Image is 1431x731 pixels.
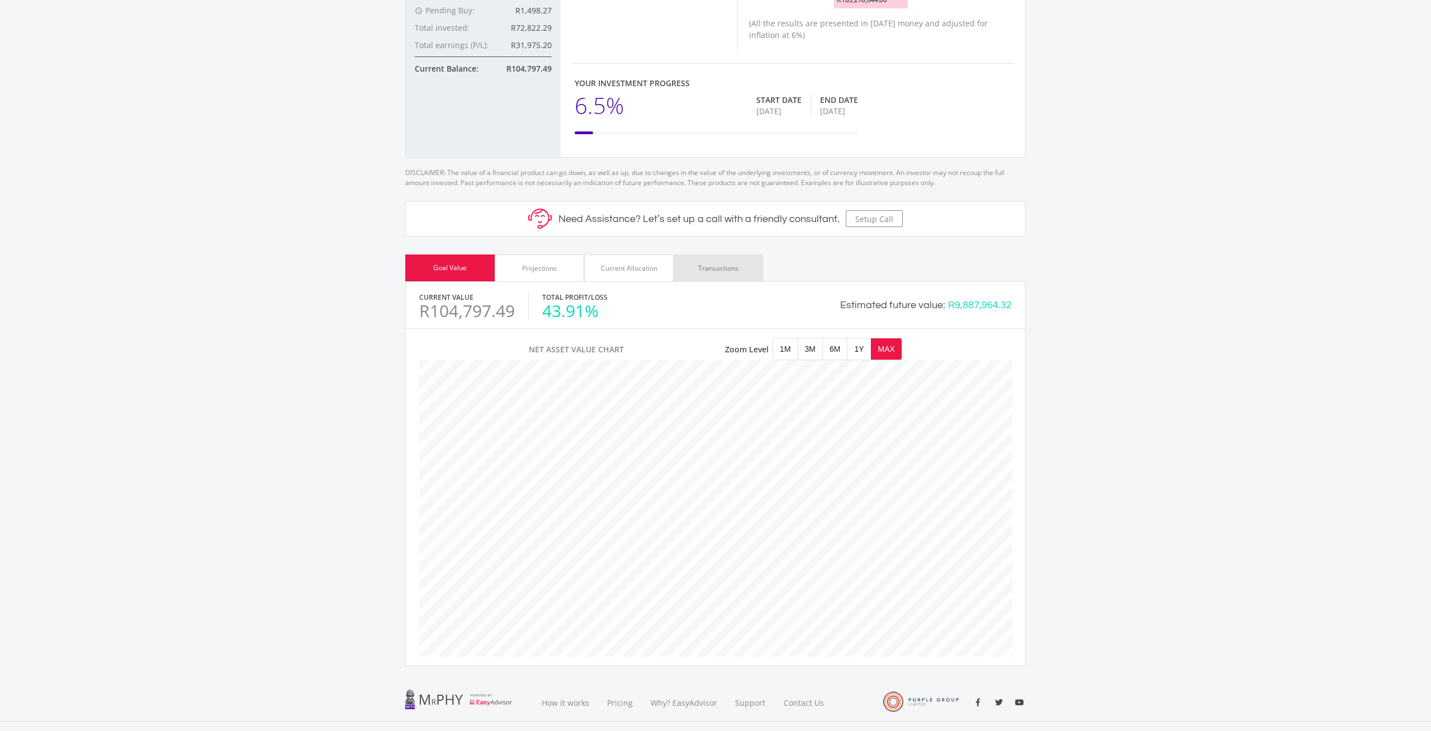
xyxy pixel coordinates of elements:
p: DISCLAIMER: The value of a financial product can go down, as well as up, due to changes in the va... [405,158,1026,188]
div: Current Balance: [415,63,497,74]
a: Support [726,684,775,721]
div: Goal Value [433,263,467,273]
label: Current Value [419,293,473,303]
div: R1,498.27 [497,4,552,16]
div: 43.91% [542,303,608,319]
div: Transactions [698,263,738,273]
p: (All the results are presented in [DATE] money and adjusted for inflation at 6%) [749,17,994,41]
div: [DATE] [756,106,802,117]
div: Projections [522,263,557,273]
span: Net Asset Value Chart [529,343,624,355]
div: End Date [820,95,858,106]
div: Total invested: [415,22,497,34]
h5: Need Assistance? Let’s set up a call with a friendly consultant. [558,213,840,225]
i: access_time [415,7,423,15]
button: MAX [871,338,902,360]
label: Total Profit/Loss [542,293,608,303]
button: 3M [798,338,822,360]
a: Why? EasyAdvisor [642,684,726,721]
a: Pricing [598,684,642,721]
div: R72,822.29 [497,22,552,34]
button: Setup Call [846,210,903,227]
span: Zoom Level [725,343,769,355]
div: Total earnings (P/L): [415,39,497,51]
div: Pending Buy: [415,4,497,16]
div: R9,887,964.32 [948,298,1012,313]
div: Your Investment Progress [575,77,858,89]
button: 1M [773,338,797,360]
div: R31,975.20 [497,39,552,51]
a: Contact Us [775,684,834,721]
a: How it works [533,684,598,721]
div: 6.5% [575,89,624,122]
div: Estimated future value: [840,298,945,313]
div: [DATE] [820,106,858,117]
div: R104,797.49 [497,63,552,74]
div: Current Allocation [601,263,657,273]
button: 1Y [847,338,870,360]
div: Start Date [756,95,802,106]
div: R104,797.49 [419,303,515,319]
button: 6M [823,338,847,360]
